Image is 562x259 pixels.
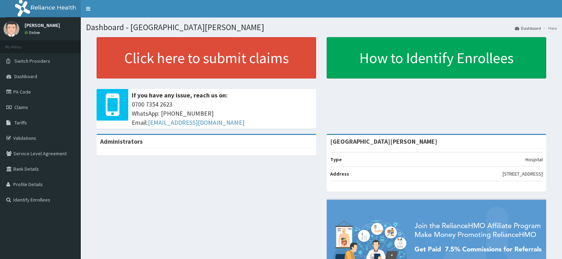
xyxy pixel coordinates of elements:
p: [PERSON_NAME] [25,23,60,28]
b: If you have any issue, reach us on: [132,91,228,99]
span: Switch Providers [14,58,50,64]
span: Dashboard [14,73,37,80]
a: Online [25,30,41,35]
span: Tariffs [14,120,27,126]
a: [EMAIL_ADDRESS][DOMAIN_NAME] [148,118,244,127]
span: 0700 7354 2623 WhatsApp: [PHONE_NUMBER] Email: [132,100,313,127]
span: Claims [14,104,28,110]
a: Click here to submit claims [97,37,316,79]
p: Hospital [525,156,543,163]
b: Type [330,156,342,163]
a: Dashboard [515,25,541,31]
b: Administrators [100,137,143,145]
li: Here [542,25,557,31]
b: Address [330,171,349,177]
strong: [GEOGRAPHIC_DATA][PERSON_NAME] [330,137,437,145]
img: User Image [4,21,19,37]
h1: Dashboard - [GEOGRAPHIC_DATA][PERSON_NAME] [86,23,557,32]
p: [STREET_ADDRESS] [503,170,543,177]
a: How to Identify Enrollees [327,37,546,79]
